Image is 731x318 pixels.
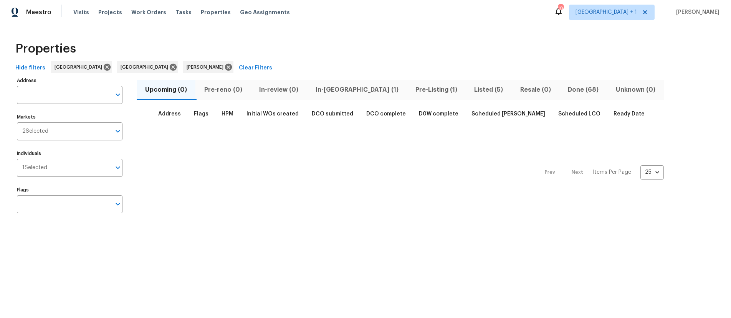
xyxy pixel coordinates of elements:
[117,61,178,73] div: [GEOGRAPHIC_DATA]
[640,162,664,182] div: 25
[240,8,290,16] span: Geo Assignments
[17,151,122,156] label: Individuals
[15,45,76,53] span: Properties
[564,84,602,95] span: Done (68)
[239,63,272,73] span: Clear Filters
[17,78,122,83] label: Address
[187,63,227,71] span: [PERSON_NAME]
[222,111,233,117] span: HPM
[366,111,406,117] span: DCO complete
[612,84,659,95] span: Unknown (0)
[593,168,631,176] p: Items Per Page
[576,8,637,16] span: [GEOGRAPHIC_DATA] + 1
[55,63,105,71] span: [GEOGRAPHIC_DATA]
[131,8,166,16] span: Work Orders
[312,111,353,117] span: DCO submitted
[175,10,192,15] span: Tasks
[558,111,600,117] span: Scheduled LCO
[112,199,123,209] button: Open
[98,8,122,16] span: Projects
[141,84,191,95] span: Upcoming (0)
[311,84,402,95] span: In-[GEOGRAPHIC_DATA] (1)
[112,162,123,173] button: Open
[412,84,461,95] span: Pre-Listing (1)
[51,61,112,73] div: [GEOGRAPHIC_DATA]
[673,8,719,16] span: [PERSON_NAME]
[121,63,171,71] span: [GEOGRAPHIC_DATA]
[112,89,123,100] button: Open
[15,63,45,73] span: Hide filters
[17,115,122,119] label: Markets
[26,8,51,16] span: Maestro
[470,84,507,95] span: Listed (5)
[537,124,664,221] nav: Pagination Navigation
[246,111,299,117] span: Initial WOs created
[73,8,89,16] span: Visits
[558,5,563,12] div: 10
[183,61,233,73] div: [PERSON_NAME]
[471,111,545,117] span: Scheduled [PERSON_NAME]
[614,111,645,117] span: Ready Date
[236,61,275,75] button: Clear Filters
[194,111,208,117] span: Flags
[22,165,47,171] span: 1 Selected
[255,84,302,95] span: In-review (0)
[12,61,48,75] button: Hide filters
[419,111,458,117] span: D0W complete
[17,188,122,192] label: Flags
[22,128,48,135] span: 2 Selected
[201,8,231,16] span: Properties
[516,84,555,95] span: Resale (0)
[112,126,123,137] button: Open
[200,84,246,95] span: Pre-reno (0)
[158,111,181,117] span: Address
